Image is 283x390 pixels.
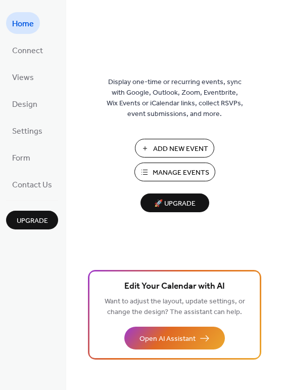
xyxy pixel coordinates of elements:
[12,177,52,193] span: Contact Us
[140,193,209,212] button: 🚀 Upgrade
[12,150,30,166] span: Form
[134,163,215,181] button: Manage Events
[12,43,43,59] span: Connect
[12,70,34,86] span: Views
[6,146,36,168] a: Form
[6,120,49,141] a: Settings
[124,280,225,294] span: Edit Your Calendar with AI
[6,12,40,34] a: Home
[147,197,203,211] span: 🚀 Upgrade
[6,211,58,229] button: Upgrade
[6,39,49,61] a: Connect
[12,124,42,139] span: Settings
[124,327,225,349] button: Open AI Assistant
[17,216,48,226] span: Upgrade
[153,144,208,154] span: Add New Event
[153,168,209,178] span: Manage Events
[6,66,40,88] a: Views
[107,77,243,120] span: Display one-time or recurring events, sync with Google, Outlook, Zoom, Eventbrite, Wix Events or ...
[139,334,196,344] span: Open AI Assistant
[135,139,214,158] button: Add New Event
[6,93,43,114] a: Design
[6,173,58,195] a: Contact Us
[12,16,34,32] span: Home
[12,97,37,112] span: Design
[105,295,245,319] span: Want to adjust the layout, update settings, or change the design? The assistant can help.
